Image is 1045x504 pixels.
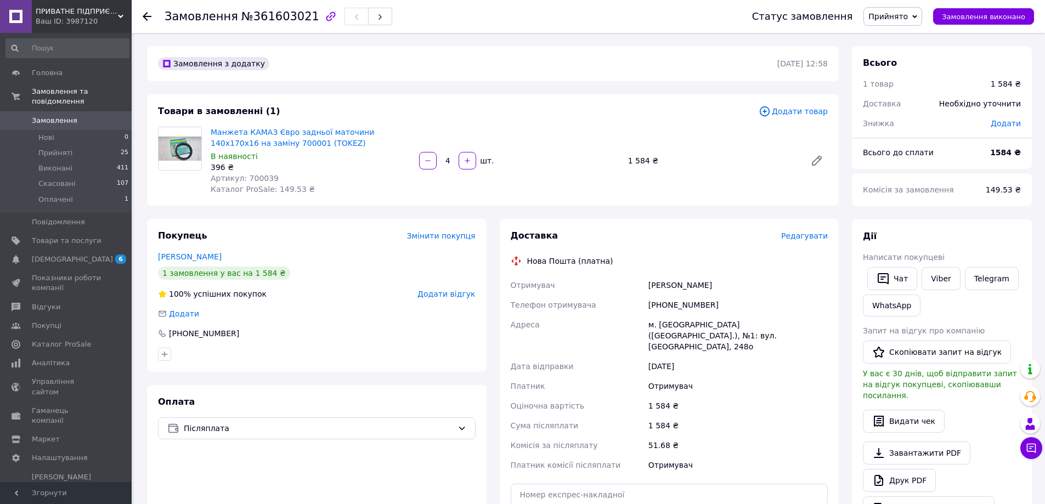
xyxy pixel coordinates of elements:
[863,469,936,492] a: Друк PDF
[184,422,453,434] span: Післяплата
[646,376,830,396] div: Отримувач
[777,59,828,68] time: [DATE] 12:58
[143,11,151,22] div: Повернутися назад
[125,133,128,143] span: 0
[624,153,801,168] div: 1 584 ₴
[211,162,410,173] div: 396 ₴
[32,87,132,106] span: Замовлення та повідомлення
[36,16,132,26] div: Ваш ID: 3987120
[511,382,545,390] span: Платник
[511,421,579,430] span: Сума післяплати
[5,38,129,58] input: Пошук
[646,455,830,475] div: Отримувач
[115,254,126,264] span: 6
[125,195,128,205] span: 1
[159,137,201,161] img: Манжета КАМАЗ Євро задньої маточини 140х170х16 на заміну 700001 (TOKEZ)
[117,179,128,189] span: 107
[863,369,1017,400] span: У вас є 30 днів, щоб відправити запит на відгук покупцеві, скопіювавши посилання.
[32,254,113,264] span: [DEMOGRAPHIC_DATA]
[38,179,76,189] span: Скасовані
[32,116,77,126] span: Замовлення
[168,328,240,339] div: [PHONE_NUMBER]
[646,275,830,295] div: [PERSON_NAME]
[32,472,101,502] span: [PERSON_NAME] та рахунки
[32,434,60,444] span: Маркет
[241,10,319,23] span: №361603021
[32,302,60,312] span: Відгуки
[922,267,960,290] a: Viber
[32,358,70,368] span: Аналітика
[165,10,238,23] span: Замовлення
[511,281,555,290] span: Отримувач
[32,217,85,227] span: Повідомлення
[863,441,970,465] a: Завантажити PDF
[990,148,1021,157] b: 1584 ₴
[646,396,830,416] div: 1 584 ₴
[863,185,954,194] span: Комісія за замовлення
[38,133,54,143] span: Нові
[511,441,598,450] span: Комісія за післяплату
[752,11,853,22] div: Статус замовлення
[32,453,88,463] span: Налаштування
[117,163,128,173] span: 411
[806,150,828,172] a: Редагувати
[211,174,279,183] span: Артикул: 700039
[417,290,475,298] span: Додати відгук
[511,362,574,371] span: Дата відправки
[646,295,830,315] div: [PHONE_NUMBER]
[646,416,830,435] div: 1 584 ₴
[38,195,73,205] span: Оплачені
[781,231,828,240] span: Редагувати
[158,57,269,70] div: Замовлення з додатку
[991,119,1021,128] span: Додати
[942,13,1025,21] span: Замовлення виконано
[32,339,91,349] span: Каталог ProSale
[868,12,908,21] span: Прийнято
[863,326,985,335] span: Запит на відгук про компанію
[158,267,290,280] div: 1 замовлення у вас на 1 584 ₴
[511,401,584,410] span: Оціночна вартість
[32,406,101,426] span: Гаманець компанії
[32,236,101,246] span: Товари та послуги
[169,290,191,298] span: 100%
[121,148,128,158] span: 25
[32,68,63,78] span: Головна
[511,461,621,469] span: Платник комісії післяплати
[158,252,222,261] a: [PERSON_NAME]
[646,435,830,455] div: 51.68 ₴
[524,256,616,267] div: Нова Пошта (платна)
[38,148,72,158] span: Прийняті
[511,301,596,309] span: Телефон отримувача
[863,295,920,316] a: WhatsApp
[759,105,828,117] span: Додати товар
[986,185,1021,194] span: 149.53 ₴
[158,230,207,241] span: Покупець
[407,231,476,240] span: Змінити покупця
[32,321,61,331] span: Покупці
[867,267,917,290] button: Чат
[933,8,1034,25] button: Замовлення виконано
[1020,437,1042,459] button: Чат з покупцем
[991,78,1021,89] div: 1 584 ₴
[933,92,1027,116] div: Необхідно уточнити
[158,106,280,116] span: Товари в замовленні (1)
[863,148,934,157] span: Всього до сплати
[863,99,901,108] span: Доставка
[511,320,540,329] span: Адреса
[646,315,830,356] div: м. [GEOGRAPHIC_DATA] ([GEOGRAPHIC_DATA].), №1: вул. [GEOGRAPHIC_DATA], 248о
[511,230,558,241] span: Доставка
[863,253,945,262] span: Написати покупцеві
[863,231,877,241] span: Дії
[211,128,374,148] a: Манжета КАМАЗ Євро задньої маточини 140х170х16 на заміну 700001 (TOKEZ)
[32,273,101,293] span: Показники роботи компанії
[863,119,894,128] span: Знижка
[36,7,118,16] span: ПРИВАТНЕ ПІДПРИЄМСТВО АГРОТЕХПОСТАЧ ПЛЮС
[863,58,897,68] span: Всього
[863,410,945,433] button: Видати чек
[169,309,199,318] span: Додати
[965,267,1019,290] a: Telegram
[863,80,894,88] span: 1 товар
[158,288,267,299] div: успішних покупок
[477,155,495,166] div: шт.
[211,152,258,161] span: В наявності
